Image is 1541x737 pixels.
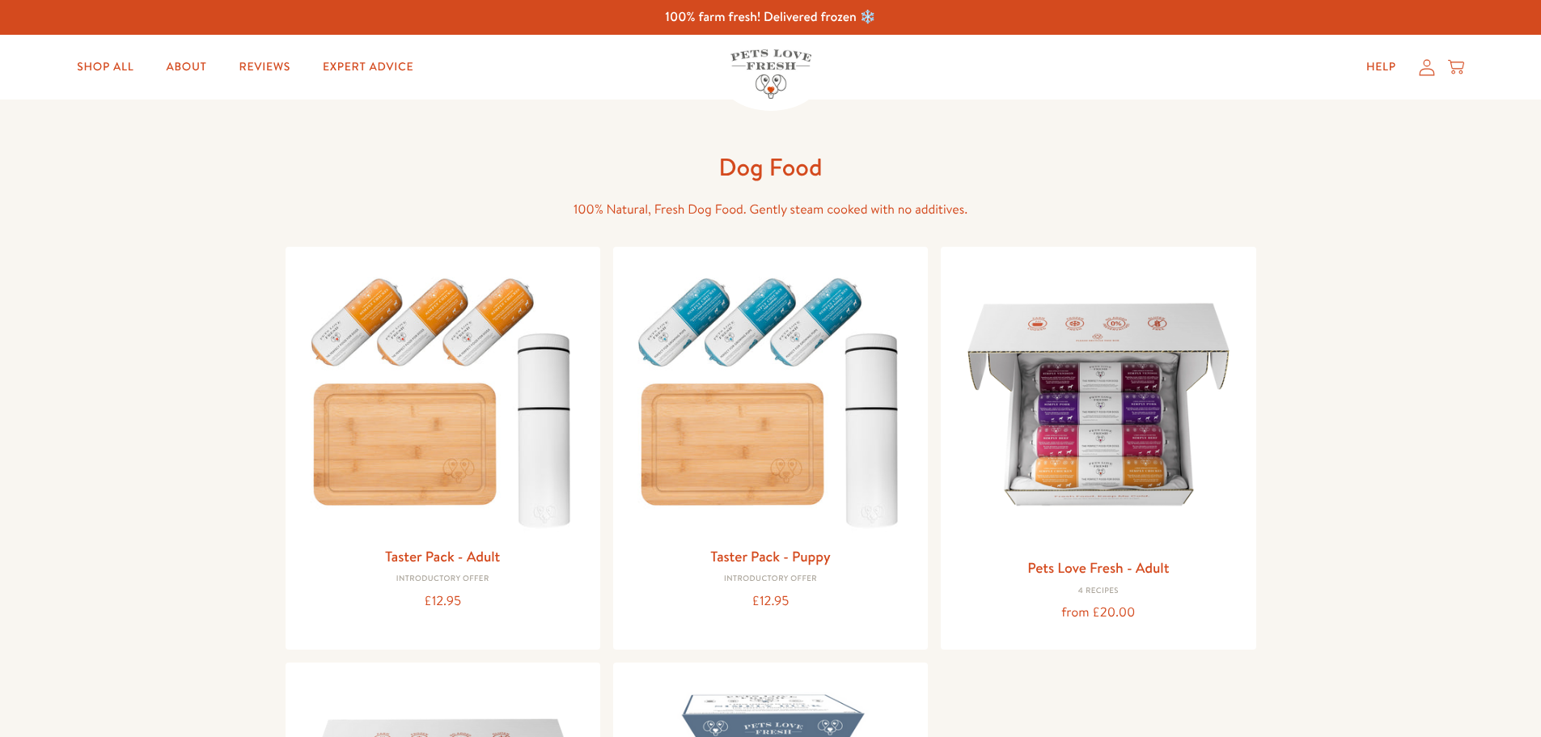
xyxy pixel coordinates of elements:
a: Pets Love Fresh - Adult [1027,557,1169,578]
p: 100% Natural, Fresh Dog Food. Gently steam cooked with no additives. [512,199,1030,221]
div: 4 Recipes [954,587,1243,596]
div: £12.95 [626,591,915,612]
a: Shop All [64,51,146,83]
img: Pets Love Fresh [730,49,811,99]
a: Reviews [226,51,303,83]
img: Taster Pack - Adult [298,260,587,537]
a: About [153,51,219,83]
h1: Dog Food [512,151,1030,183]
div: Introductory Offer [626,574,915,584]
div: from £20.00 [954,602,1243,624]
div: £12.95 [298,591,587,612]
a: Expert Advice [310,51,426,83]
a: Help [1353,51,1409,83]
a: Taster Pack - Adult [385,546,500,566]
div: Introductory Offer [298,574,587,584]
img: Pets Love Fresh - Adult [954,260,1243,549]
a: Taster Pack - Puppy [710,546,830,566]
img: Taster Pack - Puppy [626,260,915,537]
